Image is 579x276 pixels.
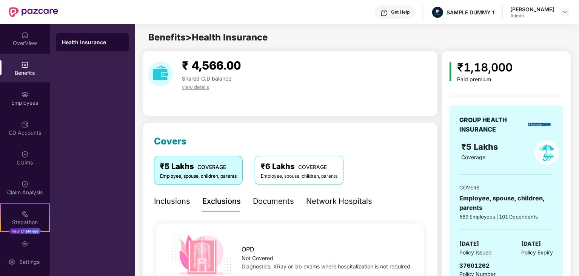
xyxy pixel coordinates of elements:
[17,258,42,266] div: Settings
[261,161,337,172] div: ₹6 Lakhs
[447,9,494,16] div: SAMPLE DUMMY 1
[62,39,123,46] div: Health Insurance
[510,6,554,13] div: [PERSON_NAME]
[242,245,254,254] span: OPD
[462,142,501,152] span: ₹5 Lakhs
[522,239,541,248] span: [DATE]
[459,213,553,220] div: 569 Employees | 101 Dependents
[154,136,186,147] span: Covers
[459,194,553,212] div: Employee, spouse, children, parents
[459,184,553,191] div: COVERS
[253,195,294,207] div: Documents
[160,161,237,172] div: ₹5 Lakhs
[197,164,226,170] span: COVERAGE
[459,262,490,269] span: 37601262
[459,115,525,134] div: GROUP HEALTH INSURANCE
[432,7,443,18] img: Pazcare_Alternative_logo-01-01.png
[450,62,451,81] img: icon
[510,13,554,19] div: Admin
[459,248,492,257] span: Policy Issued
[1,219,49,226] div: Stepathon
[182,75,231,82] span: Shared C.D balance
[459,239,479,248] span: [DATE]
[21,210,29,218] img: svg+xml;base64,PHN2ZyB4bWxucz0iaHR0cDovL3d3dy53My5vcmcvMjAwMC9zdmciIHdpZHRoPSIyMSIgaGVpZ2h0PSIyMC...
[391,9,410,15] div: Get Help
[242,254,412,262] div: Not Covered
[261,173,337,180] div: Employee, spouse, children, parents
[21,150,29,158] img: svg+xml;base64,PHN2ZyBpZD0iQ2xhaW0iIHhtbG5zPSJodHRwOi8vd3d3LnczLm9yZy8yMDAwL3N2ZyIgd2lkdGg9IjIwIi...
[8,258,15,266] img: svg+xml;base64,PHN2ZyBpZD0iU2V0dGluZy0yMHgyMCIgeG1sbnM9Imh0dHA6Ly93d3cudzMub3JnLzIwMDAvc3ZnIiB3aW...
[522,248,553,257] span: Policy Expiry
[21,91,29,98] img: svg+xml;base64,PHN2ZyBpZD0iRW1wbG95ZWVzIiB4bWxucz0iaHR0cDovL3d3dy53My5vcmcvMjAwMC9zdmciIHdpZHRoPS...
[160,173,237,180] div: Employee, spouse, children, parents
[242,263,412,270] span: Diagnostics, XRay or lab exams where hospitalization is not required.
[562,9,568,15] img: svg+xml;base64,PHN2ZyBpZD0iRHJvcGRvd24tMzJ4MzIiIHhtbG5zPSJodHRwOi8vd3d3LnczLm9yZy8yMDAwL3N2ZyIgd2...
[380,9,388,17] img: svg+xml;base64,PHN2ZyBpZD0iSGVscC0zMngzMiIgeG1sbnM9Imh0dHA6Ly93d3cudzMub3JnLzIwMDAvc3ZnIiB3aWR0aD...
[528,123,551,126] img: insurerLogo
[202,195,241,207] div: Exclusions
[21,31,29,39] img: svg+xml;base64,PHN2ZyBpZD0iSG9tZSIgeG1sbnM9Imh0dHA6Ly93d3cudzMub3JnLzIwMDAvc3ZnIiB3aWR0aD0iMjAiIG...
[534,140,559,165] img: policyIcon
[306,195,372,207] div: Network Hospitals
[154,195,190,207] div: Inclusions
[457,76,513,83] div: Paid premium
[462,154,486,160] span: Coverage
[298,164,327,170] span: COVERAGE
[9,228,41,234] div: New Challenge
[9,7,58,17] img: New Pazcare Logo
[148,62,173,86] img: download
[21,240,29,248] img: svg+xml;base64,PHN2ZyBpZD0iRW5kb3JzZW1lbnRzIiB4bWxucz0iaHR0cDovL3d3dy53My5vcmcvMjAwMC9zdmciIHdpZH...
[148,32,268,43] span: Benefits > Health Insurance
[457,59,513,76] div: ₹1,18,000
[21,180,29,188] img: svg+xml;base64,PHN2ZyBpZD0iQ2xhaW0iIHhtbG5zPSJodHRwOi8vd3d3LnczLm9yZy8yMDAwL3N2ZyIgd2lkdGg9IjIwIi...
[182,59,241,72] span: ₹ 4,566.00
[21,61,29,68] img: svg+xml;base64,PHN2ZyBpZD0iQmVuZWZpdHMiIHhtbG5zPSJodHRwOi8vd3d3LnczLm9yZy8yMDAwL3N2ZyIgd2lkdGg9Ij...
[21,121,29,128] img: svg+xml;base64,PHN2ZyBpZD0iQ0RfQWNjb3VudHMiIGRhdGEtbmFtZT0iQ0QgQWNjb3VudHMiIHhtbG5zPSJodHRwOi8vd3...
[182,84,209,90] span: view details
